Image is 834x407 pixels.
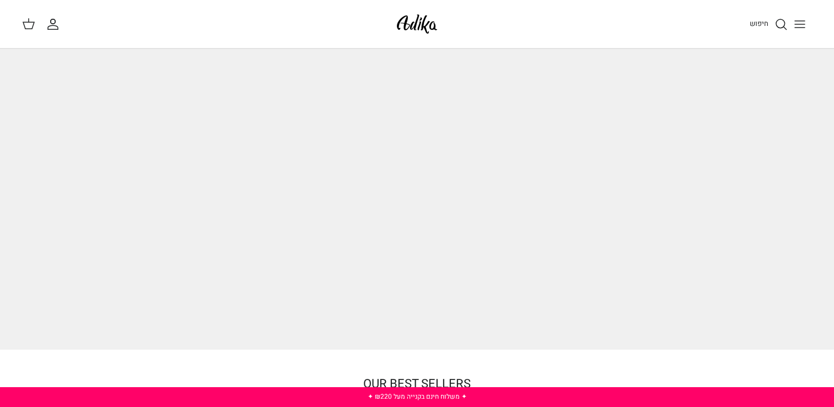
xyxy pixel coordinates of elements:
[750,18,768,29] span: חיפוש
[363,375,471,393] a: OUR BEST SELLERS
[750,18,788,31] a: חיפוש
[394,11,440,37] img: Adika IL
[788,12,812,36] button: Toggle menu
[368,392,467,401] a: ✦ משלוח חינם בקנייה מעל ₪220 ✦
[46,18,64,31] a: החשבון שלי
